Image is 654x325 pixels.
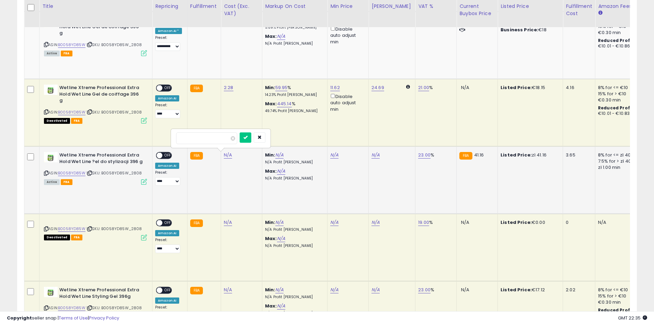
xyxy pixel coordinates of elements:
span: 2025-09-8 22:35 GMT [618,315,647,321]
a: N/A [277,303,285,310]
a: 21.00 [418,84,429,91]
div: Amazon AI [155,95,179,101]
div: €18 [501,27,558,33]
div: €0.00 [501,219,558,226]
small: FBA [190,85,203,92]
span: | SKU: B0058YD85W_2808 [87,42,142,47]
div: Disable auto adjust min [330,93,363,112]
b: Listed Price: [501,152,532,158]
a: N/A [371,219,380,226]
a: 23.00 [418,152,431,159]
b: Reduced Prof. Rng. [598,37,643,43]
b: Max: [265,235,277,242]
p: 14.23% Profit [PERSON_NAME] [265,93,322,97]
div: €18.15 [501,85,558,91]
small: FBA [190,287,203,294]
strong: Copyright [7,315,32,321]
div: Preset: [155,170,182,186]
i: Calculated using Dynamic Max Price. [406,85,410,89]
span: OFF [162,288,173,293]
a: N/A [275,152,284,159]
a: N/A [330,219,339,226]
div: zł 41.16 [501,152,558,158]
a: N/A [224,286,232,293]
div: 3.65 [566,152,590,158]
p: N/A Profit [PERSON_NAME] [265,41,322,46]
a: N/A [371,286,380,293]
div: seller snap | | [7,315,119,322]
div: 0 [566,219,590,226]
span: | SKU: B0058YD85W_2808 [87,170,142,176]
span: OFF [162,153,173,159]
div: 2.02 [566,287,590,293]
p: N/A Profit [PERSON_NAME] [265,227,322,232]
a: 11.62 [330,84,340,91]
span: All listings currently available for purchase on Amazon [44,51,60,56]
img: 31JUO8eAnvL._SL40_.jpg [44,85,58,95]
div: Current Buybox Price [459,3,495,17]
small: FBA [190,152,203,160]
a: 445.14 [277,100,292,107]
span: FBA [61,179,72,185]
div: VAT % [418,3,454,10]
b: Min: [265,219,275,226]
div: Listed Price [501,3,560,10]
p: 5.89% Profit [PERSON_NAME] [265,25,322,30]
b: Wetline Xtreme Professional Extra Hold Wet Line Gel de coiffage 396 g [59,85,143,106]
img: 31JUO8eAnvL._SL40_.jpg [44,287,58,297]
span: FBA [71,235,83,240]
div: Fulfillment Cost [566,3,592,17]
a: 2.28 [224,84,233,91]
a: 23.00 [418,286,431,293]
a: N/A [224,219,232,226]
small: Amazon Fees. [598,10,602,16]
span: OFF [162,85,173,91]
small: FBA [190,219,203,227]
span: FBA [71,118,83,124]
a: 59.95 [275,84,288,91]
span: FBA [61,51,72,56]
div: ASIN: [44,17,147,55]
div: €17.12 [501,287,558,293]
span: | SKU: B0058YD85W_2808 [87,109,142,115]
span: N/A [461,84,469,91]
span: All listings that are unavailable for purchase on Amazon for any reason other than out-of-stock [44,118,70,124]
div: ASIN: [44,287,147,319]
div: Title [42,3,149,10]
b: Wetline Xtreme Professional Extra Hold Wet Line ?el do stylizacji 396 g [59,152,143,166]
b: Listed Price: [501,84,532,91]
a: N/A [371,152,380,159]
div: % [418,219,451,226]
div: Amazon AI * [155,28,182,34]
a: N/A [330,152,339,159]
p: N/A Profit [PERSON_NAME] [265,176,322,181]
div: ASIN: [44,219,147,240]
span: OFF [162,220,173,226]
b: Min: [265,84,275,91]
p: N/A Profit [PERSON_NAME] [265,295,322,300]
div: % [418,287,451,293]
b: Business Price: [501,26,538,33]
div: 4.16 [566,85,590,91]
div: [PERSON_NAME] [371,3,412,10]
div: Amazon AI [155,163,179,169]
a: 19.00 [418,219,429,226]
div: % [418,152,451,158]
div: Disable auto adjust min [330,25,363,45]
a: N/A [277,235,285,242]
div: ASIN: [44,85,147,123]
img: 31JUO8eAnvL._SL40_.jpg [44,152,58,162]
div: Markup on Cost [265,3,324,10]
span: All listings currently available for purchase on Amazon [44,179,60,185]
a: 24.69 [371,84,384,91]
b: Min: [265,152,275,158]
b: Listed Price: [501,286,532,293]
span: N/A [461,286,469,293]
a: B0058YD85W [58,226,85,232]
div: Fulfillment [190,3,218,10]
a: B0058YD85W [58,42,85,48]
b: Max: [265,33,277,40]
div: Min Price [330,3,366,10]
div: Amazon AI [155,230,179,236]
div: % [265,85,322,97]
